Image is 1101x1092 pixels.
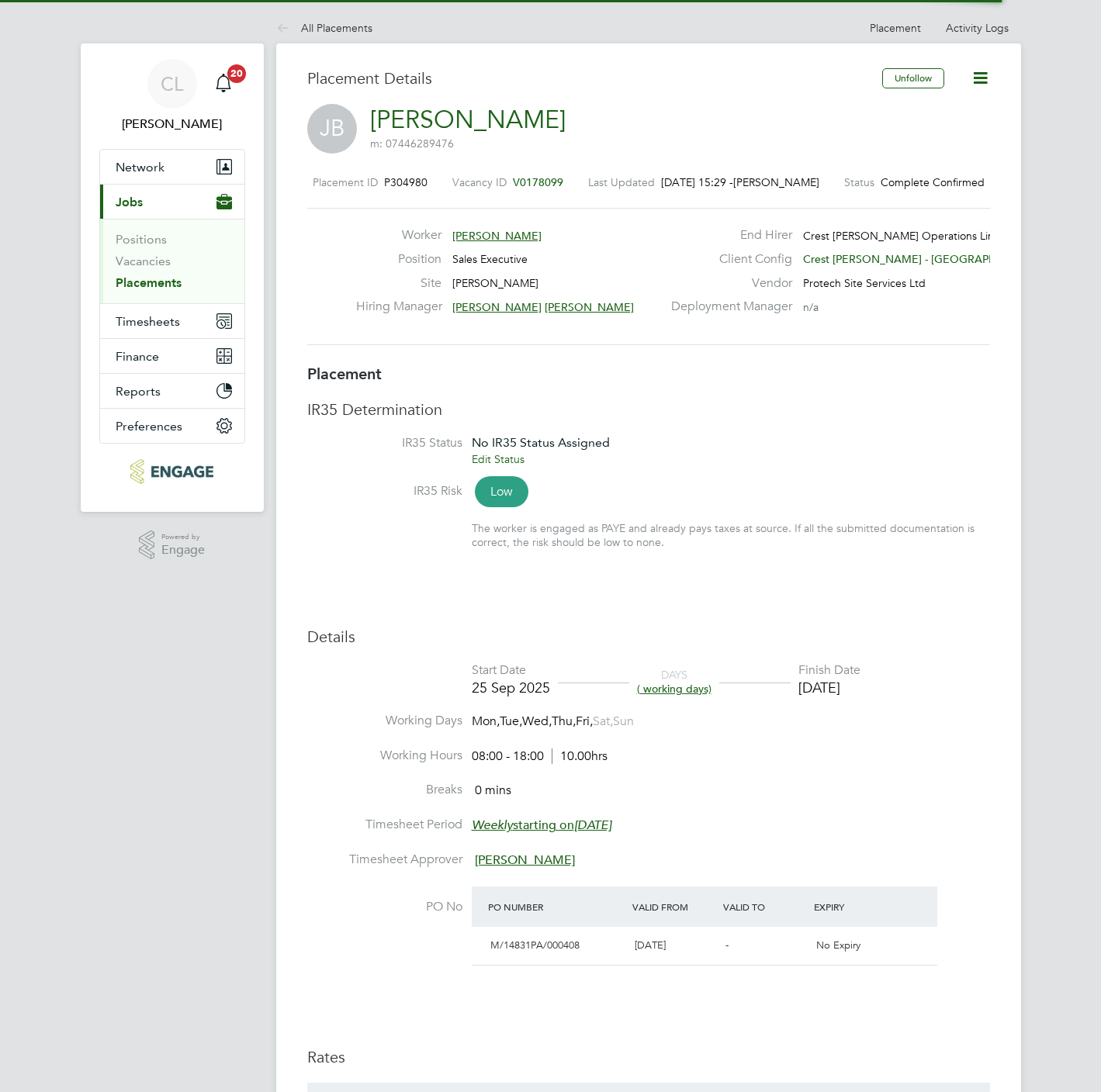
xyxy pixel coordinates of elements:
div: Valid From [628,893,719,921]
label: Working Hours [307,748,462,764]
a: All Placements [276,21,372,35]
span: Sat, [593,714,613,729]
button: Preferences [100,409,244,443]
span: [PERSON_NAME] [452,300,542,314]
label: Worker [356,227,441,244]
span: Confirmed [933,175,985,189]
label: Position [356,251,441,268]
span: [PERSON_NAME] [452,229,542,243]
a: Positions [116,232,167,247]
h3: Rates [307,1047,990,1067]
button: Unfollow [882,68,944,88]
label: Working Days [307,713,462,729]
label: End Hirer [662,227,792,244]
label: IR35 Status [307,435,462,451]
a: Go to home page [99,459,245,484]
label: Vendor [662,275,792,292]
button: Timesheets [100,304,244,338]
span: Jobs [116,195,143,209]
a: CL[PERSON_NAME] [99,59,245,133]
span: M/14831PA/000408 [490,938,580,952]
span: [PERSON_NAME] [545,300,634,314]
div: DAYS [629,668,719,696]
span: Preferences [116,419,182,434]
div: Valid To [719,893,810,921]
div: 08:00 - 18:00 [472,748,608,765]
h3: Placement Details [307,68,871,88]
span: No Expiry [816,938,860,952]
label: Last Updated [588,175,655,189]
span: Thu, [552,714,576,729]
nav: Main navigation [81,43,264,512]
span: Tue, [500,714,522,729]
label: Hiring Manager [356,299,441,315]
div: The worker is engaged as PAYE and already pays taxes at source. If all the submitted documentatio... [472,521,990,549]
em: [DATE] [574,817,611,833]
div: Start Date [472,662,550,679]
button: Reports [100,374,244,408]
span: Low [475,476,528,507]
a: Edit Status [472,452,525,466]
span: Sun [613,714,634,729]
span: starting on [472,817,611,833]
span: [PERSON_NAME] [452,276,538,290]
span: CL [161,74,183,94]
span: Network [116,160,164,175]
label: Timesheet Approver [307,852,462,868]
span: n/a [803,300,819,314]
div: [DATE] [798,679,860,696]
span: Sales Executive [452,252,528,266]
em: Weekly [472,817,513,833]
span: Fri, [576,714,593,729]
span: Crest [PERSON_NAME] Operations Limited [803,229,1016,243]
span: - [725,938,729,952]
span: 10.00hrs [552,748,608,764]
span: No IR35 Status Assigned [472,435,610,450]
div: Finish Date [798,662,860,679]
a: Placement [870,21,921,35]
div: Expiry [810,893,901,921]
span: Powered by [161,530,205,544]
a: Vacancies [116,254,171,268]
label: Placement ID [313,175,378,189]
span: Engage [161,544,205,557]
div: PO Number [484,893,629,921]
a: Placements [116,275,182,290]
span: JB [307,104,357,154]
label: Vacancy ID [452,175,507,189]
span: P304980 [384,175,428,189]
button: Network [100,150,244,184]
a: [PERSON_NAME] [370,105,566,135]
div: 25 Sep 2025 [472,679,550,696]
span: Chloe Lyons [99,115,245,133]
label: IR35 Risk [307,483,462,499]
div: Jobs [100,219,244,303]
label: Client Config [662,251,792,268]
button: Jobs [100,185,244,219]
span: Timesheets [116,314,180,329]
span: ( working days) [637,682,711,696]
span: 0 mins [475,783,511,798]
span: V0178099 [513,175,563,189]
span: [DATE] 15:29 - [661,175,733,189]
h3: IR35 Determination [307,399,990,420]
span: Protech Site Services Ltd [803,276,926,290]
span: Crest [PERSON_NAME] - [GEOGRAPHIC_DATA] [803,252,1043,266]
label: Status [844,175,874,189]
span: Complete [881,175,930,189]
span: [PERSON_NAME] [733,175,819,189]
label: Deployment Manager [662,299,792,315]
label: Timesheet Period [307,817,462,833]
label: PO No [307,899,462,915]
img: protechltd-logo-retina.png [130,459,213,484]
h3: Details [307,627,990,647]
span: Mon, [472,714,500,729]
span: Finance [116,349,159,364]
span: [PERSON_NAME] [475,852,575,868]
span: m: 07446289476 [370,136,454,150]
span: 20 [227,64,246,83]
label: Site [356,275,441,292]
span: [DATE] [635,938,666,952]
a: Powered byEngage [139,530,205,560]
span: Reports [116,384,161,399]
